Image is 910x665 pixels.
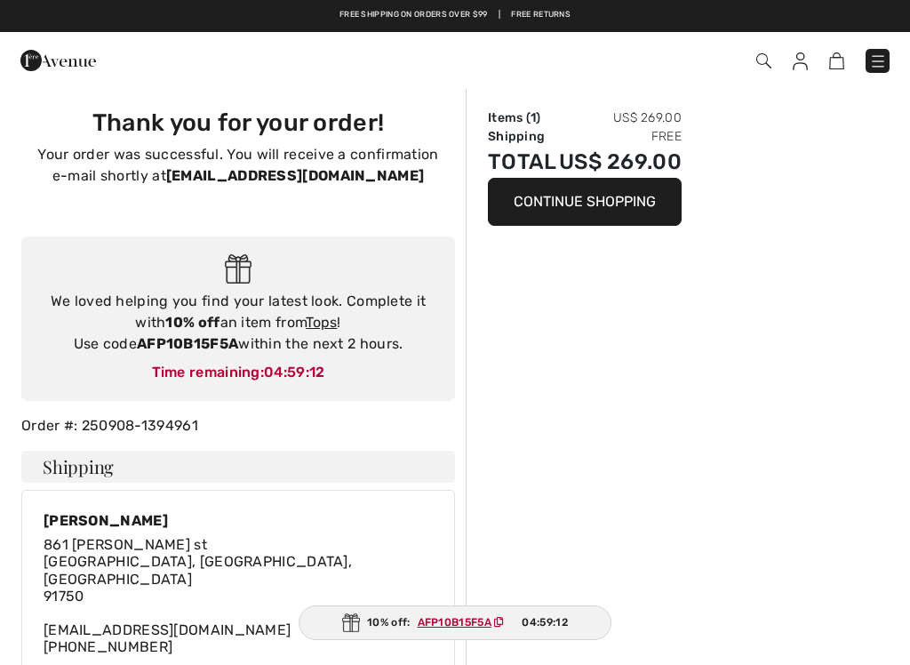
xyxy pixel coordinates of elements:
td: Items ( ) [488,108,557,127]
img: Gift.svg [225,254,252,284]
a: Free shipping on orders over $99 [339,9,488,21]
img: Menu [869,52,887,70]
span: 04:59:12 [522,614,567,630]
div: [PERSON_NAME] [44,512,433,529]
div: Order #: 250908-1394961 [11,415,466,437]
td: US$ 269.00 [557,146,682,178]
div: 10% off: [299,605,611,640]
span: 861 [PERSON_NAME] st [GEOGRAPHIC_DATA], [GEOGRAPHIC_DATA], [GEOGRAPHIC_DATA] 91750 [44,536,352,605]
span: 1 [531,110,536,125]
td: Free [557,127,682,146]
span: | [499,9,500,21]
p: Your order was successful. You will receive a confirmation e-mail shortly at [32,144,444,187]
img: 1ère Avenue [20,43,96,78]
div: [EMAIL_ADDRESS][DOMAIN_NAME] [PHONE_NUMBER] [44,536,433,655]
img: Search [756,53,771,68]
div: Time remaining: [39,362,437,383]
button: Continue Shopping [488,178,682,226]
a: 1ère Avenue [20,51,96,68]
a: Free Returns [511,9,571,21]
strong: [EMAIL_ADDRESS][DOMAIN_NAME] [166,167,424,184]
span: 04:59:12 [264,364,324,381]
a: Tops [306,314,337,331]
td: US$ 269.00 [557,108,682,127]
h4: Shipping [21,451,455,483]
strong: 10% off [165,314,220,331]
img: Shopping Bag [829,52,844,69]
h3: Thank you for your order! [32,108,444,137]
td: Total [488,146,557,178]
div: We loved helping you find your latest look. Complete it with an item from ! Use code within the n... [39,291,437,355]
td: Shipping [488,127,557,146]
strong: AFP10B15F5A [137,335,238,352]
img: My Info [793,52,808,70]
ins: AFP10B15F5A [418,616,491,629]
img: Gift.svg [342,613,360,632]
